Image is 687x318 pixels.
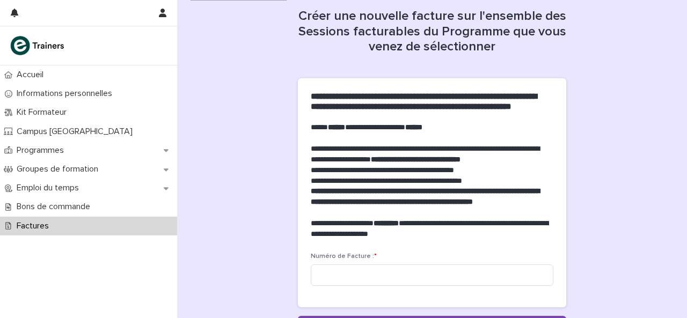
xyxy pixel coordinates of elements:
[12,107,75,117] p: Kit Formateur
[12,202,99,212] p: Bons de commande
[12,127,141,137] p: Campus [GEOGRAPHIC_DATA]
[12,88,121,99] p: Informations personnelles
[12,164,107,174] p: Groupes de formation
[9,35,68,56] img: K0CqGN7SDeD6s4JG8KQk
[12,145,72,156] p: Programmes
[311,253,377,260] span: Numéro de Facture :
[298,9,566,55] h1: Créer une nouvelle facture sur l'ensemble des Sessions facturables du Programme que vous venez de...
[12,183,87,193] p: Emploi du temps
[12,70,52,80] p: Accueil
[12,221,57,231] p: Factures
